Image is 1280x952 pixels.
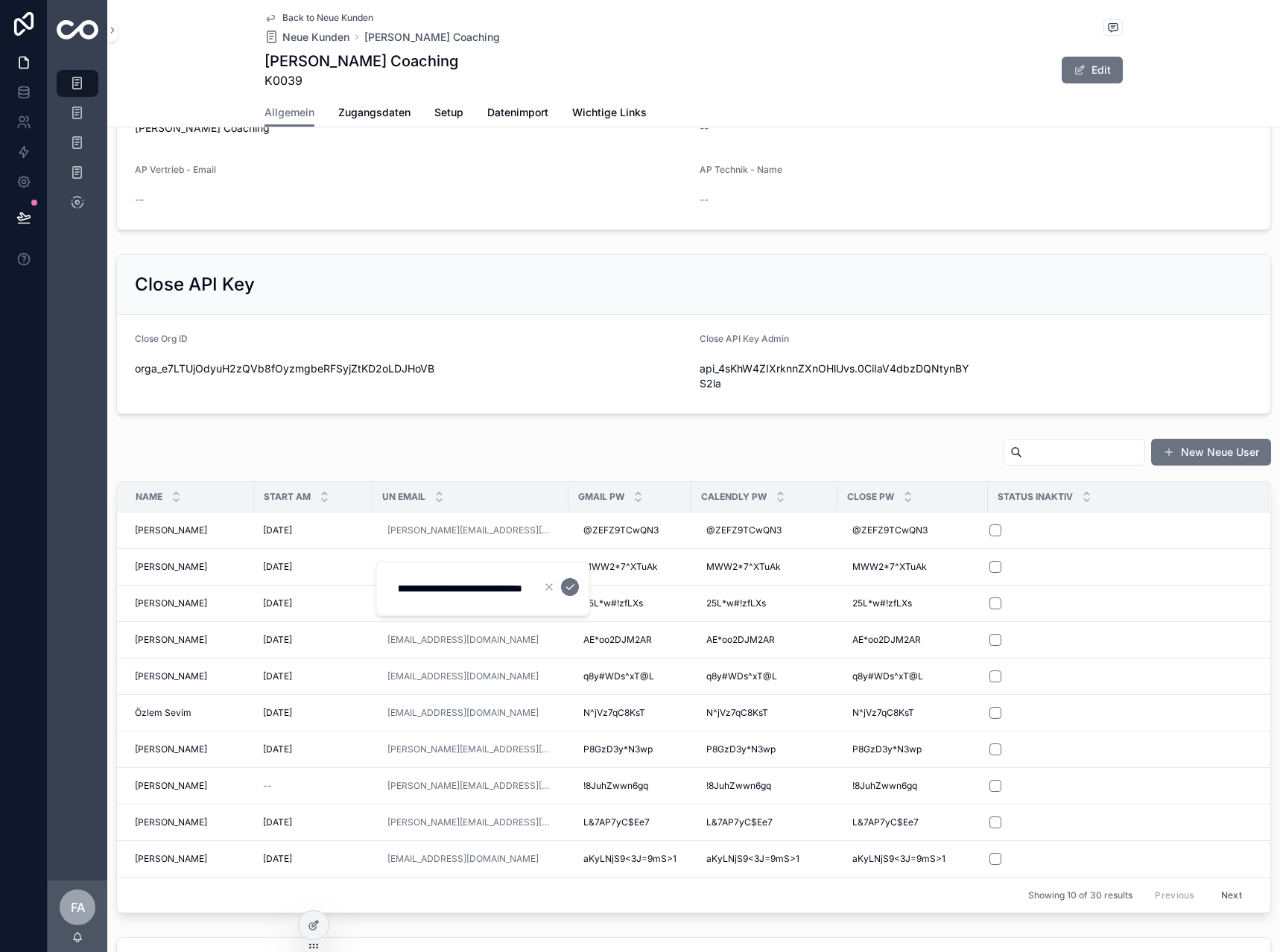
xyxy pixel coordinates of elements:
[706,707,768,719] span: N^jVz7qC8KsT
[700,518,828,542] a: @ZEFZ9TCwQN3
[263,524,364,536] a: [DATE]
[701,491,767,503] span: Calendly Pw
[135,597,245,609] a: [PERSON_NAME]
[706,524,782,536] span: @ZEFZ9TCwQN3
[135,121,688,136] span: [PERSON_NAME] Coaching
[387,780,554,792] a: [PERSON_NAME][EMAIL_ADDRESS][DOMAIN_NAME]
[264,30,349,45] a: Neue Kunden
[846,701,979,725] a: N^jVz7qC8KsT
[135,164,216,175] span: AP Vertrieb - Email
[263,743,364,755] a: [DATE]
[135,524,245,536] a: [PERSON_NAME]
[706,743,776,755] span: P8GzD3y*N3wp
[263,670,292,682] span: [DATE]
[381,701,560,725] a: [EMAIL_ADDRESS][DOMAIN_NAME]
[706,780,771,792] span: !8JuhZwwn6gq
[852,816,919,828] span: L&7AP7yC$Ee7
[577,847,682,871] a: aKyLNjS9<3J=9mS>1
[434,105,463,120] span: Setup
[263,743,292,755] span: [DATE]
[381,518,560,542] a: [PERSON_NAME][EMAIL_ADDRESS][DOMAIN_NAME]
[135,853,245,865] a: [PERSON_NAME]
[263,597,292,609] span: [DATE]
[583,561,658,573] span: MWW2*7^XTuAk
[264,51,458,72] h1: [PERSON_NAME] Coaching
[706,853,799,865] span: aKyLNjS9<3J=9mS>1
[583,743,653,755] span: P8GzD3y*N3wp
[577,591,682,615] a: 25L*w#!zfLXs
[263,707,364,719] a: [DATE]
[706,670,777,682] span: q8y#WDs^xT@L
[263,561,292,573] span: [DATE]
[135,707,191,719] span: Özlem Sevim
[577,810,682,834] a: L&7AP7yC$Ee7
[852,597,912,609] span: 25L*w#!zfLXs
[577,737,682,761] a: P8GzD3y*N3wp
[700,664,828,688] a: q8y#WDs^xT@L
[578,491,624,503] span: Gmail Pw
[135,743,207,755] span: [PERSON_NAME]
[700,555,828,579] a: MWW2*7^XTuAk
[852,743,922,755] span: P8GzD3y*N3wp
[1062,57,1123,83] button: Edit
[135,780,207,792] span: [PERSON_NAME]
[263,634,364,646] a: [DATE]
[48,60,107,235] div: scrollable content
[577,518,682,542] a: @ZEFZ9TCwQN3
[487,105,548,120] span: Datenimport
[135,707,245,719] a: Özlem Sevim
[263,670,364,682] a: [DATE]
[381,737,560,761] a: [PERSON_NAME][EMAIL_ADDRESS][DOMAIN_NAME]
[700,192,709,207] span: --
[135,816,245,828] a: [PERSON_NAME]
[135,192,144,207] span: --
[700,810,828,834] a: L&7AP7yC$Ee7
[706,816,773,828] span: L&7AP7yC$Ee7
[852,780,917,792] span: !8JuhZwwn6gq
[263,634,292,646] span: [DATE]
[846,628,979,652] a: AE*oo2DJM2AR
[852,707,914,719] span: N^jVz7qC8KsT
[136,491,162,503] span: Name
[381,555,560,579] a: [PERSON_NAME][EMAIL_ADDRESS][DOMAIN_NAME]
[263,707,292,719] span: [DATE]
[1151,439,1271,466] a: New Neue User
[264,12,373,24] a: Back to Neue Kunden
[338,105,411,120] span: Zugangsdaten
[583,816,650,828] span: L&7AP7yC$Ee7
[847,491,894,503] span: Close Pw
[577,664,682,688] a: q8y#WDs^xT@L
[71,898,85,916] span: FA
[263,780,272,792] span: --
[338,99,411,129] a: Zugangsdaten
[998,491,1073,503] span: Status Inaktiv
[700,333,789,344] span: Close API Key Admin
[264,105,314,120] span: Allgemein
[700,164,782,175] span: AP Technik - Name
[135,273,255,296] h2: Close API Key
[387,707,539,719] a: [EMAIL_ADDRESS][DOMAIN_NAME]
[1028,889,1132,901] span: Showing 10 of 30 results
[583,670,654,682] span: q8y#WDs^xT@L
[282,30,349,45] span: Neue Kunden
[382,491,425,503] span: UN Email
[387,816,554,828] a: [PERSON_NAME][EMAIL_ADDRESS][DOMAIN_NAME]
[135,816,207,828] span: [PERSON_NAME]
[381,847,560,871] a: [EMAIL_ADDRESS][DOMAIN_NAME]
[135,780,245,792] a: [PERSON_NAME]
[263,816,364,828] a: [DATE]
[852,670,923,682] span: q8y#WDs^xT@L
[700,701,828,725] a: N^jVz7qC8KsT
[706,634,775,646] span: AE*oo2DJM2AR
[135,333,188,344] span: Close Org ID
[706,561,781,573] span: MWW2*7^XTuAk
[852,524,928,536] span: @ZEFZ9TCwQN3
[264,491,311,503] span: Start am
[700,591,828,615] a: 25L*w#!zfLXs
[846,774,979,798] a: !8JuhZwwn6gq
[387,634,539,646] a: [EMAIL_ADDRESS][DOMAIN_NAME]
[846,518,979,542] a: @ZEFZ9TCwQN3
[387,670,539,682] a: [EMAIL_ADDRESS][DOMAIN_NAME]
[387,524,554,536] a: [PERSON_NAME][EMAIL_ADDRESS][DOMAIN_NAME]
[434,99,463,129] a: Setup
